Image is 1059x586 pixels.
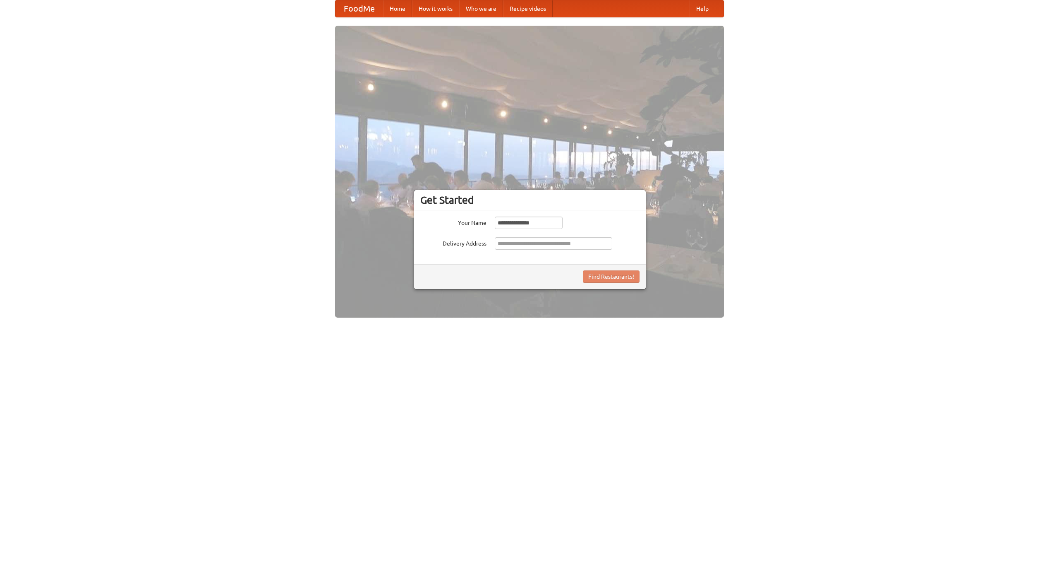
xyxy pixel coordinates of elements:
label: Delivery Address [420,237,486,248]
h3: Get Started [420,194,640,206]
a: FoodMe [335,0,383,17]
a: Help [690,0,715,17]
a: Who we are [459,0,503,17]
button: Find Restaurants! [583,270,640,283]
a: Home [383,0,412,17]
a: Recipe videos [503,0,553,17]
label: Your Name [420,217,486,227]
a: How it works [412,0,459,17]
